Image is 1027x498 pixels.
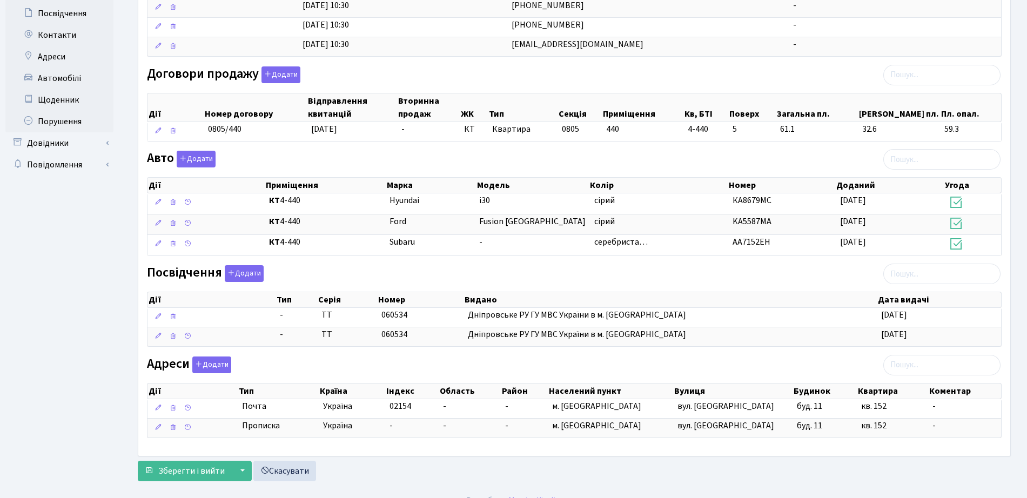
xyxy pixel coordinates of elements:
a: Автомобілі [5,68,113,89]
span: 0805/440 [208,123,241,135]
th: Квартира [857,383,928,399]
button: Зберегти і вийти [138,461,232,481]
th: Дії [147,178,265,193]
th: Пл. опал. [940,93,1001,122]
span: - [390,420,393,432]
span: Прописка [242,420,280,432]
span: - [505,400,508,412]
span: серебриста… [594,236,648,248]
span: вул. [GEOGRAPHIC_DATA] [677,420,774,432]
label: Авто [147,151,216,167]
span: - [280,328,313,341]
span: - [793,19,796,31]
button: Договори продажу [261,66,300,83]
th: Приміщення [602,93,683,122]
th: Угода [944,178,1001,193]
span: Дніпровське РУ ГУ МВС України в м. [GEOGRAPHIC_DATA] [468,328,686,340]
span: Hyundai [390,194,419,206]
span: [DATE] [311,123,337,135]
span: - [932,400,936,412]
a: Контакти [5,24,113,46]
span: 4-440 [269,216,381,228]
a: Порушення [5,111,113,132]
span: KA5587MA [733,216,771,227]
a: Скасувати [253,461,316,481]
th: Тип [488,93,557,122]
a: Довідники [5,132,113,154]
span: буд. 11 [797,420,822,432]
span: Fusion [GEOGRAPHIC_DATA] [479,216,586,227]
span: 4-440 [688,123,724,136]
span: - [443,420,446,432]
span: [DATE] [881,309,907,321]
th: Коментар [928,383,1001,399]
span: ТТ [321,309,332,321]
b: КТ [269,236,280,248]
a: Додати [259,64,300,83]
th: Доданий [835,178,944,193]
b: КТ [269,194,280,206]
th: Тип [276,292,317,307]
button: Авто [177,151,216,167]
th: Загальна пл. [776,93,858,122]
span: [DATE] [840,236,866,248]
a: Повідомлення [5,154,113,176]
span: кв. 152 [861,400,887,412]
span: [DATE] [840,194,866,206]
input: Пошук... [883,264,1001,284]
span: 61.1 [780,123,854,136]
th: Вторинна продаж [397,93,460,122]
span: 5 [733,123,772,136]
th: ЖК [460,93,488,122]
span: - [479,236,482,248]
th: Відправлення квитанцій [307,93,397,122]
span: - [793,38,796,50]
span: Україна [323,420,381,432]
th: Будинок [793,383,857,399]
span: [DATE] 10:30 [303,38,349,50]
span: Дніпровське РУ ГУ МВС України в м. [GEOGRAPHIC_DATA] [468,309,686,321]
span: 060534 [381,328,407,340]
th: Кв, БТІ [683,93,728,122]
th: Поверх [728,93,776,122]
a: Адреси [5,46,113,68]
th: Країна [319,383,385,399]
a: Додати [222,264,264,282]
th: Приміщення [265,178,386,193]
span: Зберегти і вийти [158,465,225,477]
th: Модель [476,178,589,193]
th: Видано [464,292,877,307]
button: Адреси [192,356,231,373]
button: Посвідчення [225,265,264,282]
th: Номер [377,292,464,307]
th: Серія [317,292,377,307]
th: Секція [558,93,602,122]
span: 32.6 [862,123,936,136]
a: Додати [190,354,231,373]
span: [EMAIL_ADDRESS][DOMAIN_NAME] [512,38,643,50]
span: i30 [479,194,490,206]
th: Район [501,383,548,399]
span: 060534 [381,309,407,321]
span: [DATE] [881,328,907,340]
label: Адреси [147,356,231,373]
span: КА8679МС [733,194,771,206]
span: 59.3 [944,123,997,136]
span: - [280,309,313,321]
span: АА7152ЕН [733,236,770,248]
span: Україна [323,400,381,413]
span: КТ [464,123,484,136]
th: Дії [147,93,204,122]
th: Вулиця [673,383,793,399]
th: Номер [728,178,835,193]
span: - [443,400,446,412]
span: 4-440 [269,236,381,248]
a: Щоденник [5,89,113,111]
span: 02154 [390,400,411,412]
span: - [401,123,405,135]
th: Дії [147,383,238,399]
th: Область [439,383,501,399]
th: Марка [386,178,475,193]
label: Посвідчення [147,265,264,282]
span: 4-440 [269,194,381,207]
